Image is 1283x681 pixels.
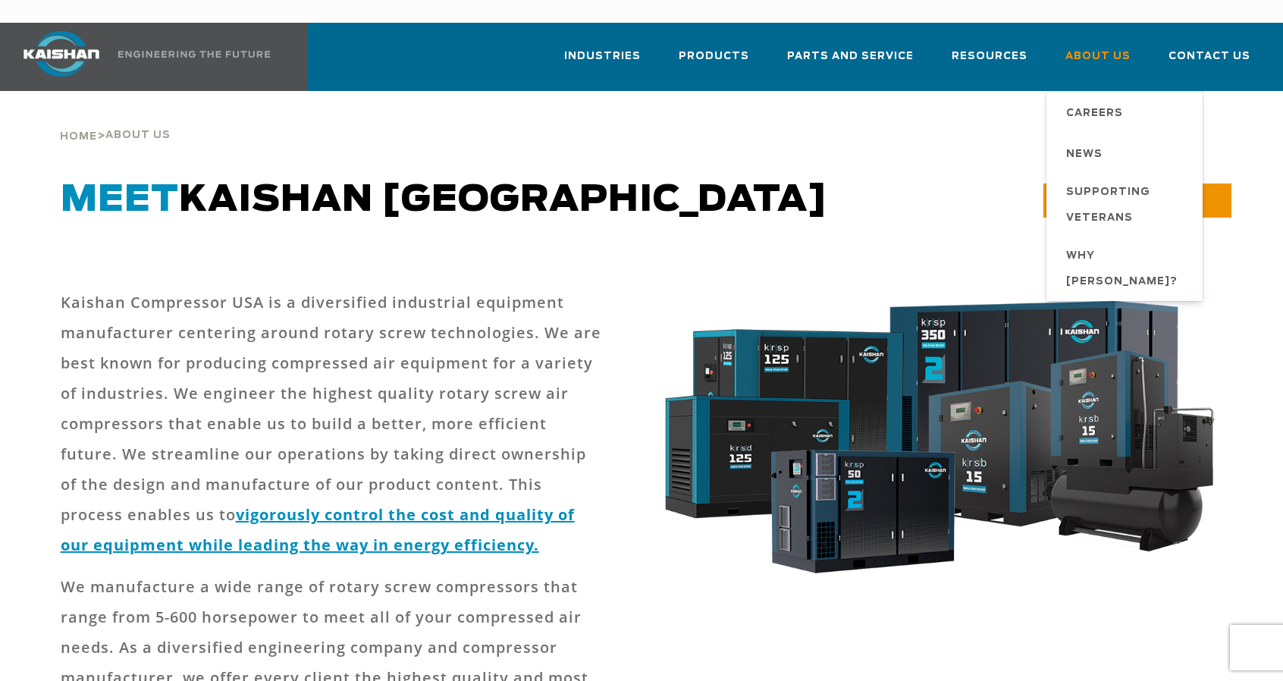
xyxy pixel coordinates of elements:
span: Kaishan [GEOGRAPHIC_DATA] [61,182,828,218]
span: About Us [1065,48,1131,65]
img: krsb [651,287,1223,597]
a: News [1051,133,1203,174]
span: Industries [564,48,641,65]
a: Resources [952,36,1027,88]
a: Industries [564,36,641,88]
a: Supporting Veterans [1051,174,1203,237]
a: Home [60,129,97,143]
a: Why [PERSON_NAME]? [1051,237,1203,301]
a: Kaishan USA [5,23,273,91]
a: vigorously control the cost and quality of our equipment while leading the way in energy efficiency. [61,504,575,555]
a: CONTACT US [1043,184,1231,218]
span: Careers [1066,101,1123,127]
span: Why [PERSON_NAME]? [1066,243,1187,295]
img: Engineering the future [118,51,270,58]
span: Parts and Service [787,48,914,65]
p: Kaishan Compressor USA is a diversified industrial equipment manufacturer centering around rotary... [61,287,602,560]
span: About Us [105,130,171,140]
a: About Us [1065,36,1131,88]
span: Resources [952,48,1027,65]
span: Contact Us [1169,48,1250,65]
img: kaishan logo [5,31,118,77]
span: Home [60,132,97,142]
div: > [60,91,171,149]
span: Meet [61,182,179,218]
a: Careers [1051,92,1203,133]
span: Supporting Veterans [1066,180,1187,231]
a: Contact Us [1169,36,1250,88]
a: Products [679,36,749,88]
a: Parts and Service [787,36,914,88]
span: Products [679,48,749,65]
span: News [1066,142,1103,168]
